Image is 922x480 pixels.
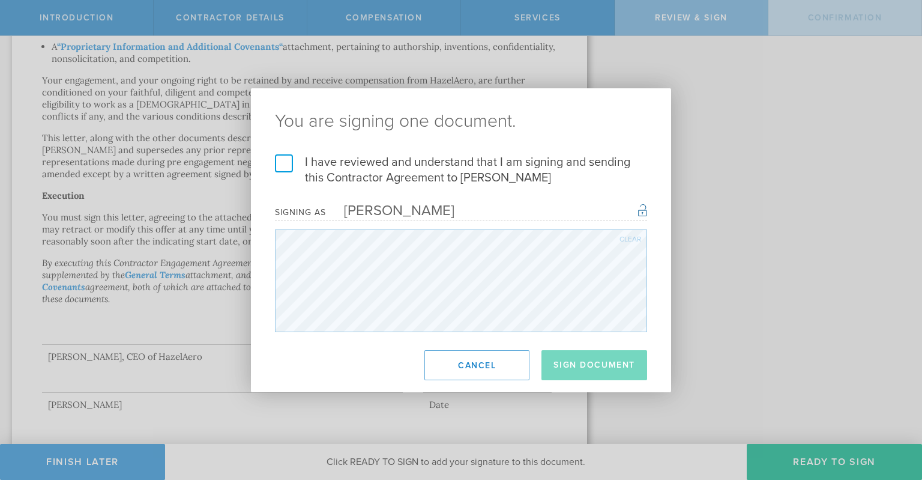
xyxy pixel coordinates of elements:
ng-pluralize: You are signing one document. [275,112,647,130]
button: Cancel [424,350,529,380]
label: I have reviewed and understand that I am signing and sending this Contractor Agreement to [PERSON... [275,154,647,186]
div: [PERSON_NAME] [326,202,454,219]
iframe: Chat Widget [862,386,922,444]
button: Sign Document [541,350,647,380]
div: Signing as [275,207,326,217]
